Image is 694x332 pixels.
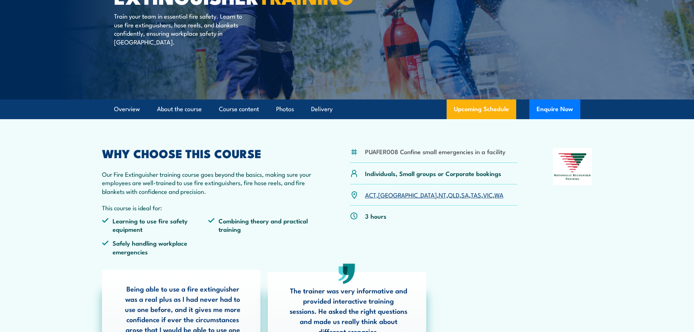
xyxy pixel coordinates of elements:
[448,190,459,199] a: QLD
[365,169,501,177] p: Individuals, Small groups or Corporate bookings
[529,99,580,119] button: Enquire Now
[553,148,592,185] img: Nationally Recognised Training logo.
[102,203,315,212] p: This course is ideal for:
[378,190,437,199] a: [GEOGRAPHIC_DATA]
[494,190,503,199] a: WA
[114,99,140,119] a: Overview
[219,99,259,119] a: Course content
[483,190,493,199] a: VIC
[471,190,481,199] a: TAS
[439,190,446,199] a: NT
[365,190,376,199] a: ACT
[276,99,294,119] a: Photos
[461,190,469,199] a: SA
[365,147,506,156] li: PUAFER008 Confine small emergencies in a facility
[157,99,202,119] a: About the course
[114,12,247,46] p: Train your team in essential fire safety. Learn to use fire extinguishers, hose reels, and blanke...
[365,191,503,199] p: , , , , , , ,
[311,99,333,119] a: Delivery
[102,148,315,158] h2: WHY CHOOSE THIS COURSE
[102,239,208,256] li: Safely handling workplace emergencies
[447,99,516,119] a: Upcoming Schedule
[365,212,387,220] p: 3 hours
[208,216,314,234] li: Combining theory and practical training
[102,216,208,234] li: Learning to use fire safety equipment
[102,170,315,195] p: Our Fire Extinguisher training course goes beyond the basics, making sure your employees are well...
